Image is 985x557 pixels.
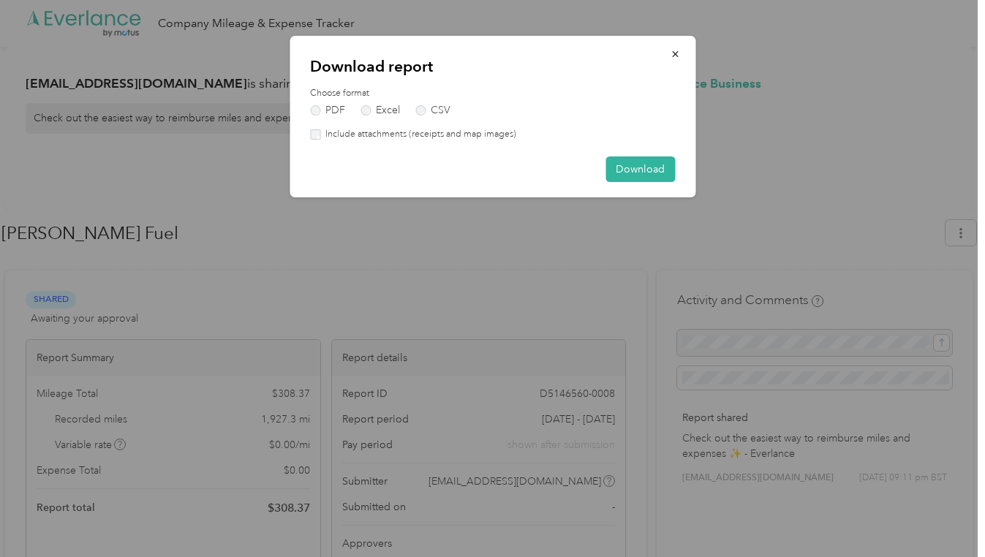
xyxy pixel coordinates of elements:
[361,105,400,115] label: Excel
[310,87,675,100] label: Choose format
[310,56,675,77] p: Download report
[605,156,675,182] button: Download
[415,105,450,115] label: CSV
[310,105,345,115] label: PDF
[320,128,516,141] label: Include attachments (receipts and map images)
